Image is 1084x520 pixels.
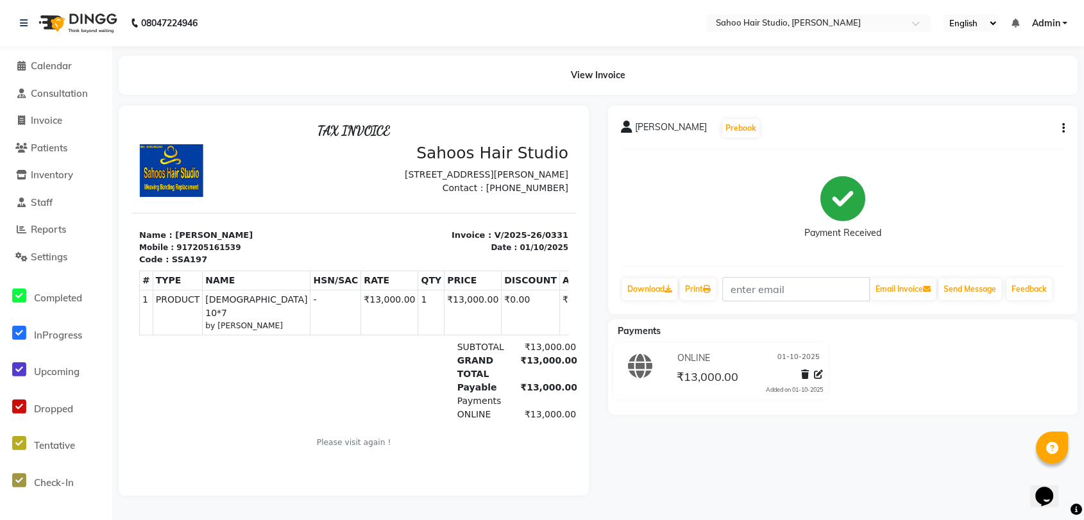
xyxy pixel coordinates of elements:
th: PRICE [313,153,370,172]
th: # [8,153,22,172]
td: 1 [287,172,313,217]
div: Payable [318,263,382,276]
td: ₹0.00 [370,172,428,217]
th: QTY [287,153,313,172]
td: 1 [8,172,22,217]
a: Patients [3,141,109,156]
span: Tentative [34,439,75,451]
span: Calendar [31,60,72,72]
div: 01/10/2025 [388,124,437,135]
p: [STREET_ADDRESS][PERSON_NAME] [230,50,437,63]
span: Upcoming [34,365,80,378]
button: Prebook [722,119,759,137]
div: View Invoice [119,56,1078,95]
div: Payment Received [804,226,881,240]
span: Consultation [31,87,88,99]
div: ₹13,000.00 [381,236,445,263]
span: ₹13,000.00 [677,369,738,387]
button: Send Message [938,278,1001,300]
span: Dropped [34,403,73,415]
b: 08047224946 [141,5,198,41]
th: NAME [71,153,179,172]
a: Feedback [1006,278,1052,300]
span: Admin [1031,17,1060,30]
span: Completed [34,292,82,304]
td: - [179,172,230,217]
p: Contact : [PHONE_NUMBER] [230,63,437,77]
div: GRAND TOTAL [318,236,382,263]
div: ₹13,000.00 [381,222,445,236]
iframe: chat widget [1030,469,1071,507]
img: logo [33,5,121,41]
p: Name : [PERSON_NAME] [8,111,215,124]
div: Date : [359,124,385,135]
span: ONLINE [677,351,710,365]
span: 01-10-2025 [777,351,820,365]
span: Settings [31,251,67,263]
a: Print [680,278,716,300]
a: Calendar [3,59,109,74]
td: ₹13,000.00 [428,172,485,217]
p: Please visit again ! [8,319,437,330]
div: SUBTOTAL [318,222,382,236]
a: Download [622,278,677,300]
th: TYPE [21,153,71,172]
span: InProgress [34,329,82,341]
span: ONLINE [326,291,360,301]
h3: Sahoos Hair Studio [230,26,437,45]
th: DISCOUNT [370,153,428,172]
a: Settings [3,250,109,265]
span: Invoice [31,114,62,126]
td: PRODUCT [21,172,71,217]
div: Added on 01-10-2025 [766,385,823,394]
span: Inventory [31,169,73,181]
p: Invoice : V/2025-26/0331 [230,111,437,124]
div: 917205161539 [45,124,109,135]
span: Payments [618,325,661,337]
th: HSN/SAC [179,153,230,172]
input: enter email [722,277,870,301]
td: ₹13,000.00 [313,172,370,217]
div: Mobile : [8,124,42,135]
button: Email Invoice [870,278,936,300]
span: Check-In [34,476,74,489]
a: Staff [3,196,109,210]
span: Reports [31,223,66,235]
div: ₹13,000.00 [381,263,445,276]
th: RATE [230,153,287,172]
span: Patients [31,142,67,154]
a: Invoice [3,113,109,128]
span: [PERSON_NAME] [635,121,707,138]
a: Consultation [3,87,109,101]
th: AMOUNT [428,153,485,172]
span: Staff [31,196,53,208]
small: by [PERSON_NAME] [74,202,176,214]
span: [DEMOGRAPHIC_DATA] 10*7 [74,175,176,202]
td: ₹13,000.00 [230,172,287,217]
a: Reports [3,222,109,237]
h2: TAX INVOICE [8,5,437,21]
div: Payments [318,276,382,290]
p: Code : SSA197 [8,135,215,148]
a: Inventory [3,168,109,183]
div: ₹13,000.00 [381,290,445,303]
